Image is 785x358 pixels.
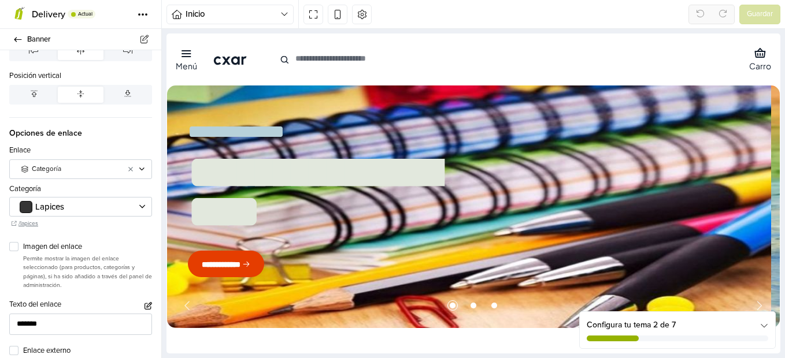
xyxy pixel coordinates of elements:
[9,299,61,311] label: Texto del enlace
[9,145,31,156] label: Enlace
[739,5,780,24] button: Guardar
[23,254,152,290] p: Permite mostrar la imagen del enlace seleccionado (para productos, categorías y páginas), si ha s...
[78,12,92,17] span: Actual
[9,28,31,36] div: Menú
[27,31,147,47] span: Banner
[321,265,335,279] span: Go to slide 3
[23,241,152,253] label: Imagen del enlace
[582,265,599,279] button: Next slide
[580,10,607,40] button: Carro
[580,312,775,348] div: Configura tu tema 2 de 7
[9,184,41,195] label: Categoría
[12,219,154,228] a: /lapices
[108,14,128,39] button: Buscar
[186,8,280,21] span: Inicio
[145,302,152,309] button: Habilitar Rich Text
[47,17,80,33] a: cxar
[747,9,773,20] span: Guardar
[1,52,605,294] div: 1 / 3
[279,265,293,279] span: Go to slide 1
[32,9,65,20] span: Delivery
[14,265,32,279] button: Previous slide
[166,5,294,24] button: Inicio
[300,265,314,279] span: Go to slide 2
[23,345,152,357] label: Enlace externo
[587,319,768,331] div: Configura tu tema 2 de 7
[35,200,64,214] div: Lapices
[583,28,605,36] div: Carro
[9,117,152,139] span: Opciones de enlace
[9,70,61,82] label: Posición vertical
[123,166,139,173] div: Limpiar
[32,164,114,174] span: Categoría
[7,10,33,40] button: Menú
